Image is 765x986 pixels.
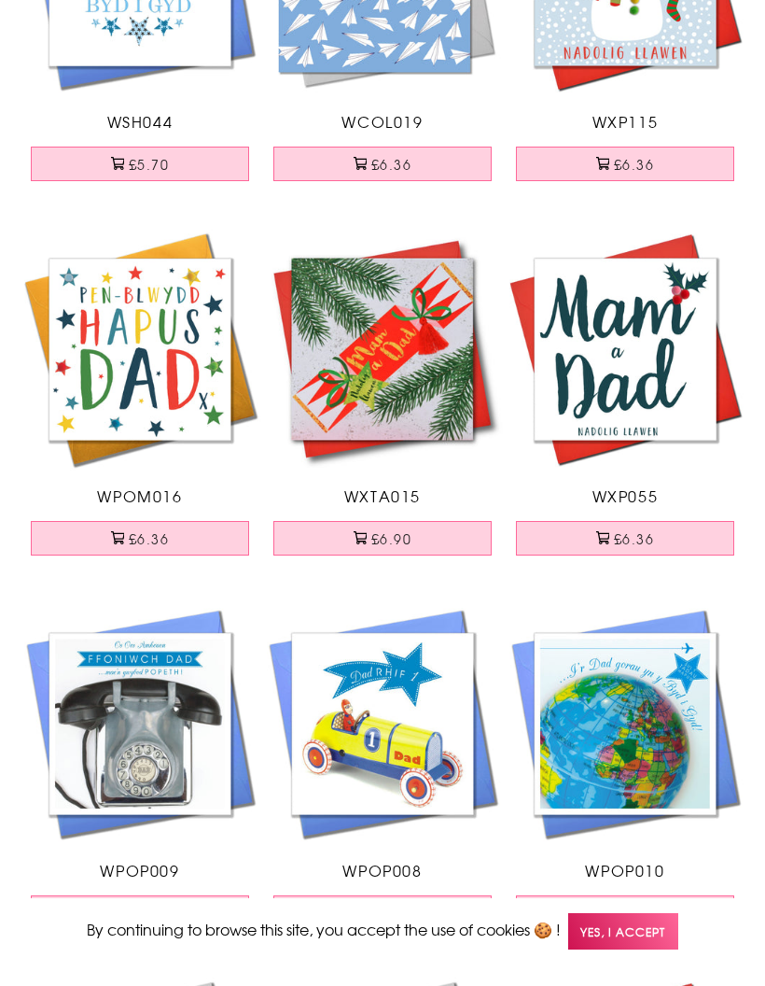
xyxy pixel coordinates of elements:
span: WSH044 [107,110,174,133]
button: £6.36 [516,147,734,181]
button: £5.70 [273,895,492,930]
img: Welsh Dad Birthday Card, Penblwydd Hapus, Dad, Colour Stars, Pompom Embellished [19,228,261,471]
img: Welsh Father's Day Card, Sul y Tadau Hapus, Dad, Globe, Best Dad in the World [504,602,746,845]
a: Welsh Father's Day Card, Sul y Tadau Hapus, Dad, Globe, Best Dad in the World WPOP010 [504,602,746,881]
button: £5.70 [516,895,734,930]
img: Welsh Mum & Dad Christmas Card, Nadolig Llawen Mam a Dad, Tassel Embellished [261,228,504,470]
a: Welsh Mum and Dad Christmas Card, Nadolig Llawen Mam a Dad, Pompom Embellished WXP055 [504,228,746,507]
span: WXP115 [592,110,659,133]
span: Yes, I accept [568,913,678,950]
a: Welsh Dad Birthday Card, Penblwydd Hapus, Dad, Colour Stars, Pompom Embellished WPOM016 [19,228,261,507]
img: Welsh Father's Day Card, Sul y Tadau Hapus, Dad, Toy Car, No 1 Dad [261,602,504,845]
button: £5.70 [31,147,249,181]
a: Welsh Father's Day Card, Sul y Tadau Hapus, Dad, Phone, Call Dad WPOP009 [19,602,261,881]
img: Welsh Mum and Dad Christmas Card, Nadolig Llawen Mam a Dad, Pompom Embellished [504,228,746,471]
span: WXP055 [592,485,659,507]
img: Welsh Father's Day Card, Sul y Tadau Hapus, Dad, Phone, Call Dad [19,602,261,845]
span: WPOP010 [585,859,664,881]
span: WPOM016 [97,485,182,507]
span: WCOL019 [341,110,423,133]
span: WPOP008 [342,859,422,881]
button: £6.36 [273,147,492,181]
button: £6.90 [273,521,492,556]
span: WPOP009 [100,859,179,881]
a: Welsh Mum & Dad Christmas Card, Nadolig Llawen Mam a Dad, Tassel Embellished WXTA015 [261,228,504,506]
button: £6.36 [31,521,249,556]
span: WXTA015 [344,485,421,507]
button: £5.70 [31,895,249,930]
a: Welsh Father's Day Card, Sul y Tadau Hapus, Dad, Toy Car, No 1 Dad WPOP008 [261,602,504,881]
button: £6.36 [516,521,734,556]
